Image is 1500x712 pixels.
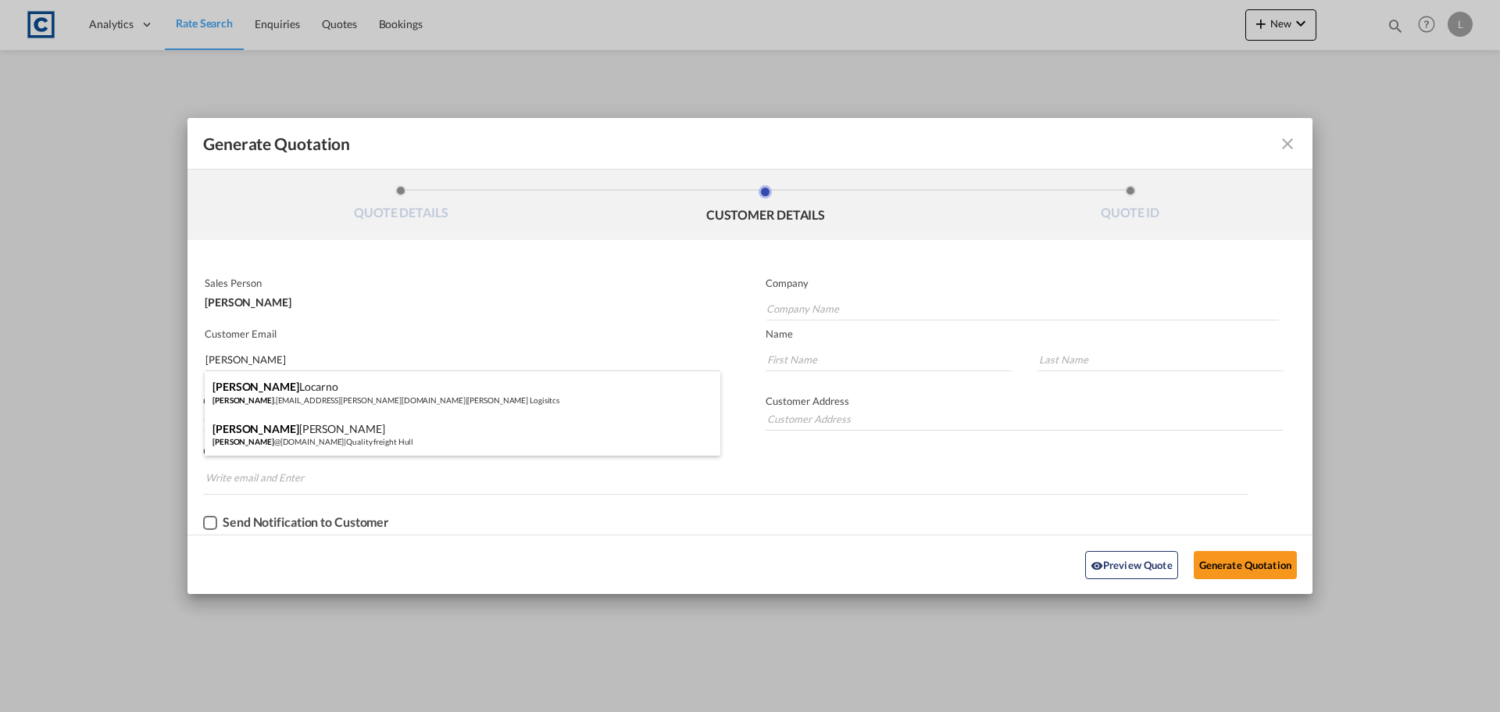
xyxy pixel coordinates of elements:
[766,277,1279,289] p: Company
[203,463,1248,494] md-chips-wrap: Chips container. Enter the text area, then type text, and press enter to add a chip.
[205,289,717,308] div: [PERSON_NAME]
[1278,134,1297,153] md-icon: icon-close fg-AAA8AD cursor m-0
[766,348,1012,371] input: First Name
[203,515,389,531] md-checkbox: Checkbox No Ink
[766,395,849,407] span: Customer Address
[203,395,717,407] p: Contact
[203,407,717,431] input: Contact Number
[1194,551,1297,579] button: Generate Quotation
[766,327,1312,340] p: Name
[1091,560,1103,572] md-icon: icon-eye
[205,327,720,340] p: Customer Email
[205,277,717,289] p: Sales Person
[766,297,1279,320] input: Company Name
[205,348,720,371] input: Search by Customer Name/Email Id/Company
[203,134,350,154] span: Generate Quotation
[219,185,584,227] li: QUOTE DETAILS
[223,515,389,529] div: Send Notification to Customer
[948,185,1312,227] li: QUOTE ID
[584,185,948,227] li: CUSTOMER DETAILS
[1085,551,1178,579] button: icon-eyePreview Quote
[187,118,1312,594] md-dialog: Generate QuotationQUOTE ...
[205,465,323,490] input: Chips input.
[766,407,1283,431] input: Customer Address
[1037,348,1284,371] input: Last Name
[203,445,1248,457] p: CC Emails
